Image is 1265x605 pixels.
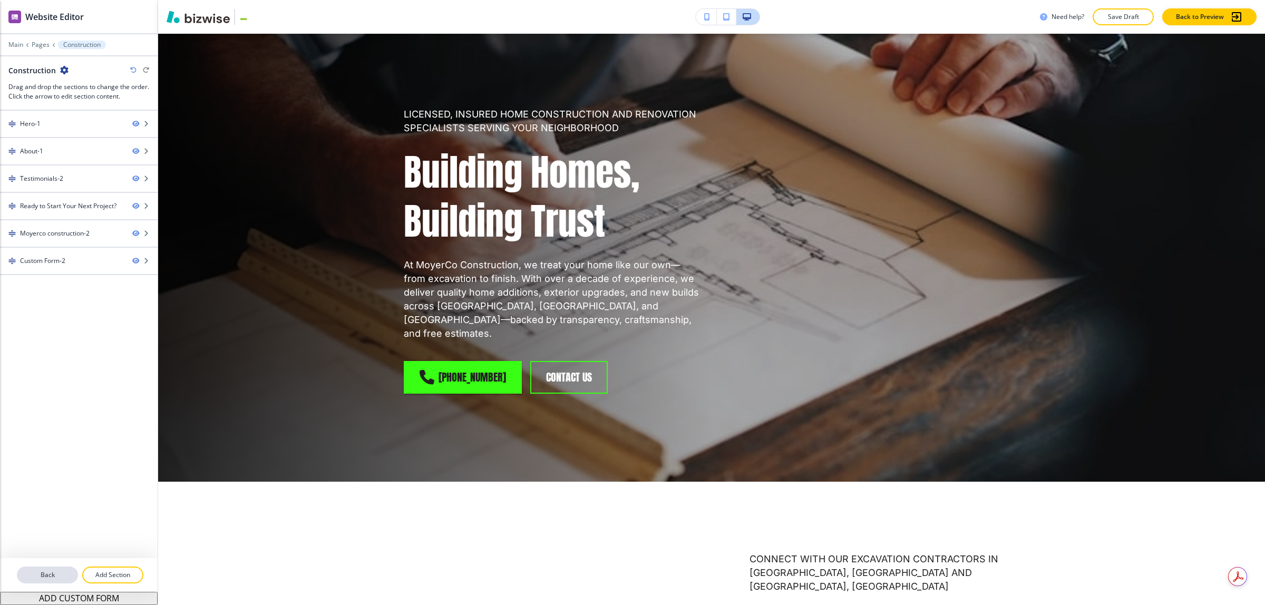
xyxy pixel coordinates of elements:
p: Building Homes, Building Trust [404,148,699,246]
img: Your Logo [239,13,268,21]
div: Ready to Start Your Next Project? [20,201,116,211]
img: Drag [8,257,16,265]
p: Back to Preview [1176,12,1224,22]
button: Pages [32,41,50,48]
img: Drag [8,175,16,182]
img: editor icon [8,11,21,23]
p: Construction [63,41,101,48]
img: Drag [8,120,16,128]
p: Add Section [83,570,142,580]
h3: Need help? [1052,12,1084,22]
div: Custom Form-2 [20,256,65,266]
p: At MoyerCo Construction, we treat your home like our own—from excavation to finish. With over a d... [404,258,699,340]
p: LICENSED, INSURED HOME CONSTRUCTION AND RENOVATION SPECIALISTS SERVING YOUR NEIGHBORHOOD [404,108,699,135]
button: Contact Us [530,361,608,394]
img: Drag [8,202,16,210]
img: Drag [8,148,16,155]
button: Main [8,41,23,48]
div: Hero-1 [20,119,41,129]
h2: Construction [8,65,56,76]
p: Save Draft [1106,12,1140,22]
div: Testimonials-2 [20,174,63,183]
h2: Website Editor [25,11,84,23]
button: Save Draft [1093,8,1154,25]
button: Add Section [82,567,143,583]
button: Construction [58,41,106,49]
p: CONNECT WITH OUR EXCAVATION CONTRACTORS IN [GEOGRAPHIC_DATA], [GEOGRAPHIC_DATA] AND [GEOGRAPHIC_D... [750,552,1019,593]
h3: Drag and drop the sections to change the order. Click the arrow to edit section content. [8,82,149,101]
img: Drag [8,230,16,237]
div: About-1 [20,147,43,156]
p: Back [18,570,77,580]
a: [PHONE_NUMBER] [404,361,522,394]
button: Back to Preview [1162,8,1257,25]
div: Moyerco construction-2 [20,229,90,238]
img: Bizwise Logo [167,11,230,23]
button: Back [17,567,78,583]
